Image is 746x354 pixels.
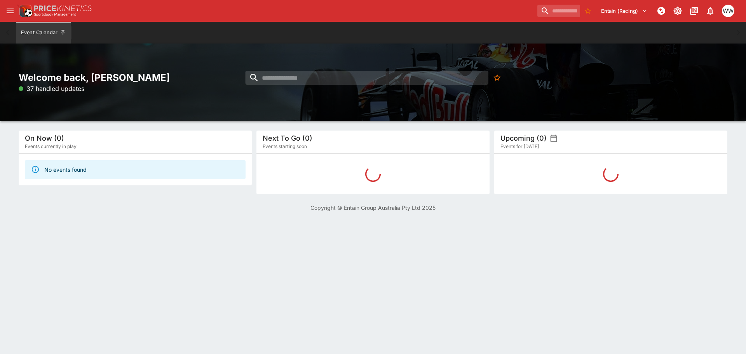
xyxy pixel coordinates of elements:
[16,22,71,44] button: Event Calendar
[582,5,594,17] button: No Bookmarks
[720,2,737,19] button: William Wallace
[722,5,734,17] div: William Wallace
[25,134,64,143] h5: On Now (0)
[490,71,504,85] button: No Bookmarks
[537,5,580,17] input: search
[500,134,547,143] h5: Upcoming (0)
[34,5,92,11] img: PriceKinetics
[245,71,488,85] input: search
[263,134,312,143] h5: Next To Go (0)
[671,4,685,18] button: Toggle light/dark mode
[19,71,252,84] h2: Welcome back, [PERSON_NAME]
[19,84,84,93] p: 37 handled updates
[500,143,539,150] span: Events for [DATE]
[550,134,558,142] button: settings
[703,4,717,18] button: Notifications
[654,4,668,18] button: NOT Connected to PK
[44,162,87,177] div: No events found
[263,143,307,150] span: Events starting soon
[34,13,76,16] img: Sportsbook Management
[596,5,652,17] button: Select Tenant
[17,3,33,19] img: PriceKinetics Logo
[687,4,701,18] button: Documentation
[25,143,77,150] span: Events currently in play
[3,4,17,18] button: open drawer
